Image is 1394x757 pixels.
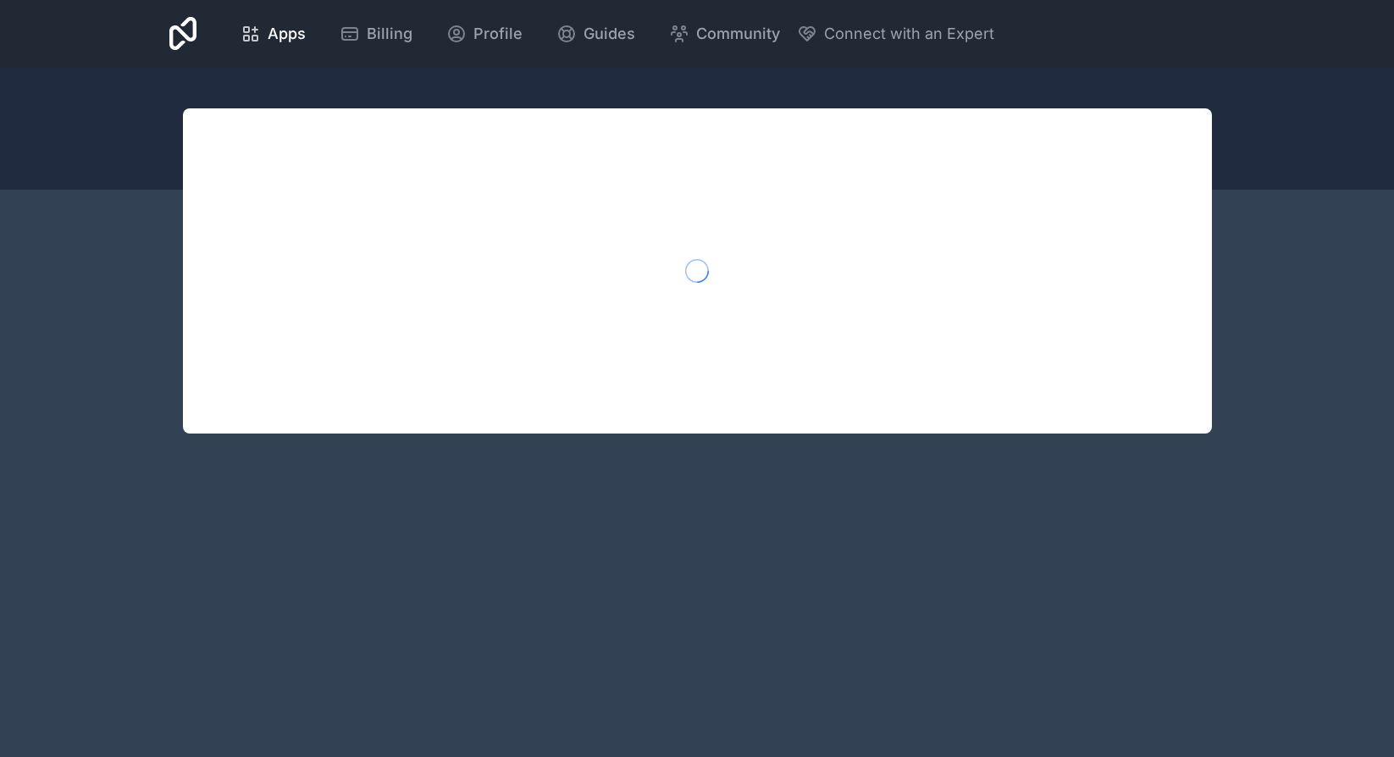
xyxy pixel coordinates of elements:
[326,15,426,52] a: Billing
[227,15,319,52] a: Apps
[656,15,794,52] a: Community
[696,22,780,46] span: Community
[433,15,536,52] a: Profile
[824,22,994,46] span: Connect with an Expert
[268,22,306,46] span: Apps
[584,22,635,46] span: Guides
[367,22,412,46] span: Billing
[797,22,994,46] button: Connect with an Expert
[473,22,523,46] span: Profile
[543,15,649,52] a: Guides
